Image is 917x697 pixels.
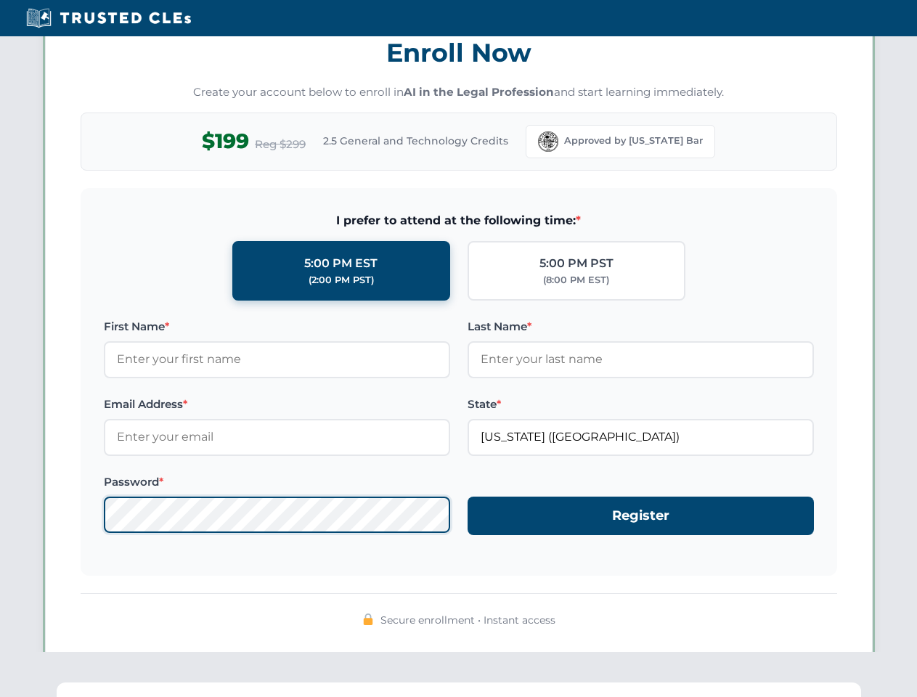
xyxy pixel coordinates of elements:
[81,30,837,76] h3: Enroll Now
[304,254,378,273] div: 5:00 PM EST
[564,134,703,148] span: Approved by [US_STATE] Bar
[309,273,374,288] div: (2:00 PM PST)
[362,614,374,625] img: 🔒
[468,396,814,413] label: State
[404,85,554,99] strong: AI in the Legal Profession
[468,497,814,535] button: Register
[202,125,249,158] span: $199
[104,211,814,230] span: I prefer to attend at the following time:
[323,133,508,149] span: 2.5 General and Technology Credits
[104,419,450,455] input: Enter your email
[539,254,614,273] div: 5:00 PM PST
[255,136,306,153] span: Reg $299
[104,396,450,413] label: Email Address
[81,84,837,101] p: Create your account below to enroll in and start learning immediately.
[104,473,450,491] label: Password
[468,318,814,335] label: Last Name
[104,318,450,335] label: First Name
[380,612,555,628] span: Secure enrollment • Instant access
[104,341,450,378] input: Enter your first name
[22,7,195,29] img: Trusted CLEs
[543,273,609,288] div: (8:00 PM EST)
[468,419,814,455] input: Florida (FL)
[538,131,558,152] img: Florida Bar
[468,341,814,378] input: Enter your last name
